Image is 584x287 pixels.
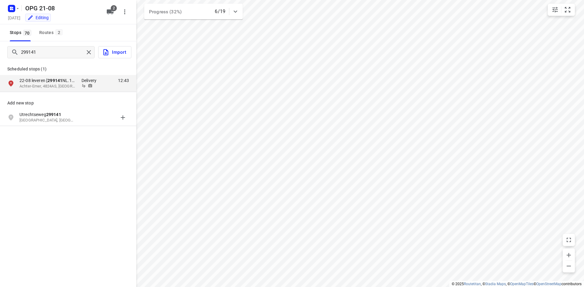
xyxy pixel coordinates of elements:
input: Add or search stops [21,48,84,57]
h5: OPG 21-08 [23,3,102,13]
div: Routes [39,29,64,36]
a: Import [95,46,131,58]
span: 12:43 [118,77,129,84]
a: OpenMapTiles [510,282,534,286]
a: Stadia Maps [485,282,506,286]
li: © 2025 , © , © © contributors [452,282,582,286]
button: More [119,6,131,18]
span: Import [102,48,126,56]
a: Routetitan [464,282,481,286]
p: Scheduled stops ( 1 ) [7,65,129,73]
h5: Project date [5,14,23,21]
span: 70 [23,30,31,36]
button: Fit zoom [561,4,574,16]
span: 2 [111,5,117,11]
div: small contained button group [548,4,575,16]
div: You are currently in edit mode. [27,15,49,21]
button: 2 [104,6,116,18]
span: 2 [55,29,63,35]
button: Import [98,46,131,58]
p: [GEOGRAPHIC_DATA], [GEOGRAPHIC_DATA] [19,118,75,123]
p: Utrechtseweg [19,111,75,118]
p: 22-08 leveren [299141NL.1] Sander van Genderen [19,77,75,84]
span: Progress (32%) [149,9,182,15]
div: Progress (32%)6/19 [144,4,243,19]
p: Add new stop [7,99,129,107]
b: 299141 [47,78,62,83]
a: OpenStreetMap [536,282,561,286]
span: Stops [10,29,33,36]
b: 299141 [46,112,61,117]
p: Delivery [82,77,100,84]
p: Achter-Emer, 4824AS, Breda, NL [19,84,75,89]
p: 6/19 [215,8,225,15]
button: Map settings [549,4,561,16]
